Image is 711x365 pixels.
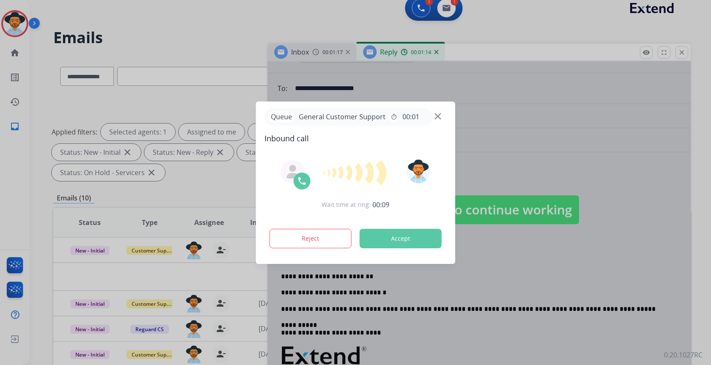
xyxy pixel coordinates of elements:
p: Queue [268,112,295,122]
span: Inbound call [265,132,447,144]
span: 00:09 [372,200,389,210]
p: 0.20.1027RC [664,350,703,360]
img: close-button [435,113,441,119]
button: Accept [360,229,442,248]
img: call-icon [297,176,307,186]
span: 00:01 [402,112,419,122]
img: agent-avatar [286,165,300,178]
span: Wait time at ring: [322,200,371,209]
mat-icon: timer [391,113,397,120]
button: Reject [270,229,352,248]
img: avatar [406,159,430,183]
span: General Customer Support [295,112,389,122]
